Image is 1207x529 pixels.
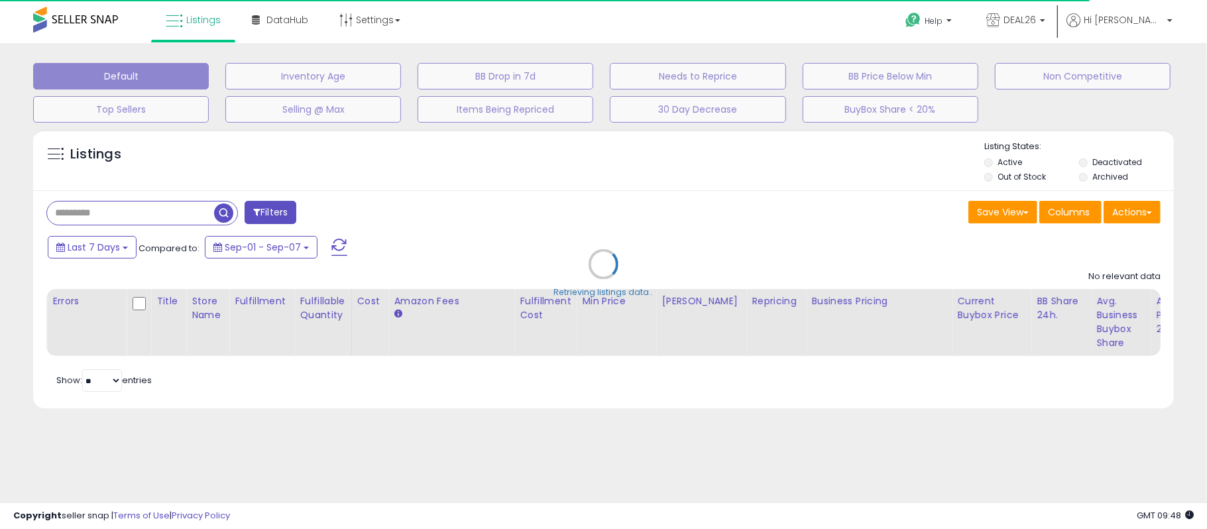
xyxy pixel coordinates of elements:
strong: Copyright [13,509,62,522]
span: Help [925,15,943,27]
button: BuyBox Share < 20% [803,96,978,123]
button: Default [33,63,209,89]
button: Selling @ Max [225,96,401,123]
button: 30 Day Decrease [610,96,785,123]
button: Items Being Repriced [418,96,593,123]
button: BB Price Below Min [803,63,978,89]
a: Privacy Policy [172,509,230,522]
a: Hi [PERSON_NAME] [1066,13,1173,43]
span: Listings [186,13,221,27]
button: BB Drop in 7d [418,63,593,89]
span: DEAL26 [1004,13,1036,27]
i: Get Help [905,12,921,29]
button: Top Sellers [33,96,209,123]
span: DataHub [266,13,308,27]
button: Non Competitive [995,63,1171,89]
div: seller snap | | [13,510,230,522]
button: Inventory Age [225,63,401,89]
a: Terms of Use [113,509,170,522]
span: 2025-09-15 09:48 GMT [1137,509,1194,522]
span: Hi [PERSON_NAME] [1084,13,1163,27]
a: Help [895,2,965,43]
div: Retrieving listings data.. [554,287,654,299]
button: Needs to Reprice [610,63,785,89]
